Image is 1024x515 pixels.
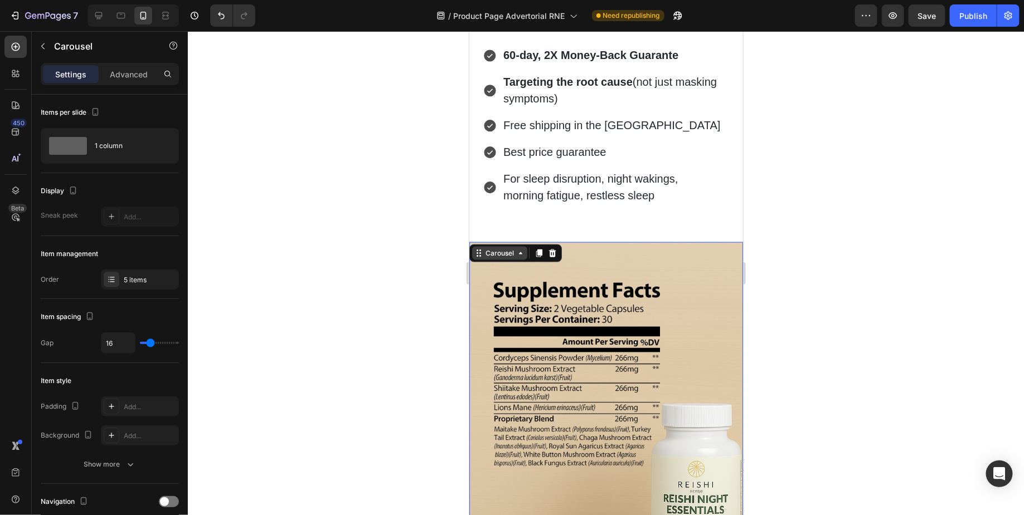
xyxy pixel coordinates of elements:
[603,11,660,21] span: Need republishing
[41,376,71,386] div: Item style
[41,428,95,443] div: Background
[41,310,96,325] div: Item spacing
[210,4,255,27] div: Undo/Redo
[918,11,936,21] span: Save
[41,494,90,509] div: Navigation
[110,68,148,80] p: Advanced
[8,204,27,213] div: Beta
[95,133,163,159] div: 1 column
[84,459,136,470] div: Show more
[41,338,54,348] div: Gap
[469,31,743,515] iframe: To enrich screen reader interactions, please activate Accessibility in Grammarly extension settings
[124,402,176,412] div: Add...
[124,275,176,285] div: 5 items
[449,10,452,22] span: /
[124,431,176,441] div: Add...
[959,10,987,22] div: Publish
[4,4,83,27] button: 7
[41,249,98,259] div: Item management
[454,10,565,22] span: Product Page Advertorial RNE
[41,105,102,120] div: Items per slide
[986,460,1013,487] div: Open Intercom Messenger
[101,333,135,353] input: Auto
[54,40,149,53] p: Carousel
[41,210,78,220] div: Sneak peek
[41,184,80,199] div: Display
[950,4,997,27] button: Publish
[909,4,945,27] button: Save
[41,274,59,285] div: Order
[41,454,179,474] button: Show more
[73,9,78,22] p: 7
[11,119,27,127] div: 450
[41,399,82,414] div: Padding
[55,68,86,80] p: Settings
